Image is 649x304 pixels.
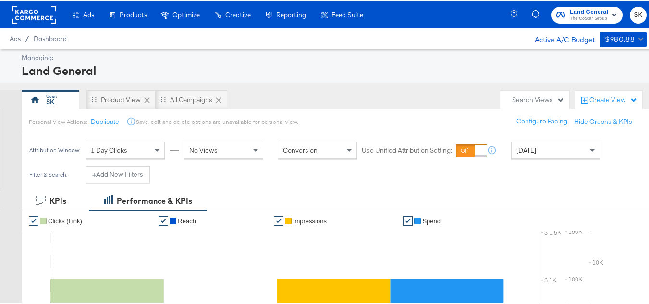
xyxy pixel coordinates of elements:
[46,96,54,105] div: SK
[101,94,141,103] div: Product View
[21,34,34,41] span: /
[120,10,147,17] span: Products
[600,30,647,46] button: $980.88
[634,8,643,19] span: SK
[510,111,574,129] button: Configure Pacing
[422,216,441,223] span: Spend
[283,145,318,153] span: Conversion
[48,216,82,223] span: Clicks (Link)
[29,215,38,224] a: ✔
[570,6,608,16] span: Land General
[22,52,644,61] div: Managing:
[293,216,327,223] span: Impressions
[512,94,564,103] div: Search Views
[34,34,67,41] a: Dashboard
[274,215,283,224] a: ✔
[83,10,94,17] span: Ads
[29,170,68,177] div: Filter & Search:
[10,34,21,41] span: Ads
[516,145,536,153] span: [DATE]
[160,96,166,101] div: Drag to reorder tab
[525,30,595,45] div: Active A/C Budget
[136,117,298,124] div: Save, edit and delete options are unavailable for personal view.
[172,10,200,17] span: Optimize
[570,13,608,21] span: The CoStar Group
[92,169,96,178] strong: +
[22,61,644,77] div: Land General
[91,116,119,125] button: Duplicate
[551,5,623,22] button: Land GeneralThe CoStar Group
[589,94,637,104] div: Create View
[605,32,635,44] div: $980.88
[189,145,218,153] span: No Views
[630,5,647,22] button: SK
[276,10,306,17] span: Reporting
[29,117,87,124] div: Personal View Actions:
[91,96,97,101] div: Drag to reorder tab
[331,10,363,17] span: Feed Suite
[29,146,81,152] div: Attribution Window:
[86,165,150,182] button: +Add New Filters
[117,194,192,205] div: Performance & KPIs
[49,194,66,205] div: KPIs
[362,145,452,154] label: Use Unified Attribution Setting:
[403,215,413,224] a: ✔
[170,94,212,103] div: All Campaigns
[225,10,251,17] span: Creative
[178,216,196,223] span: Reach
[159,215,168,224] a: ✔
[574,116,632,125] button: Hide Graphs & KPIs
[91,145,127,153] span: 1 Day Clicks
